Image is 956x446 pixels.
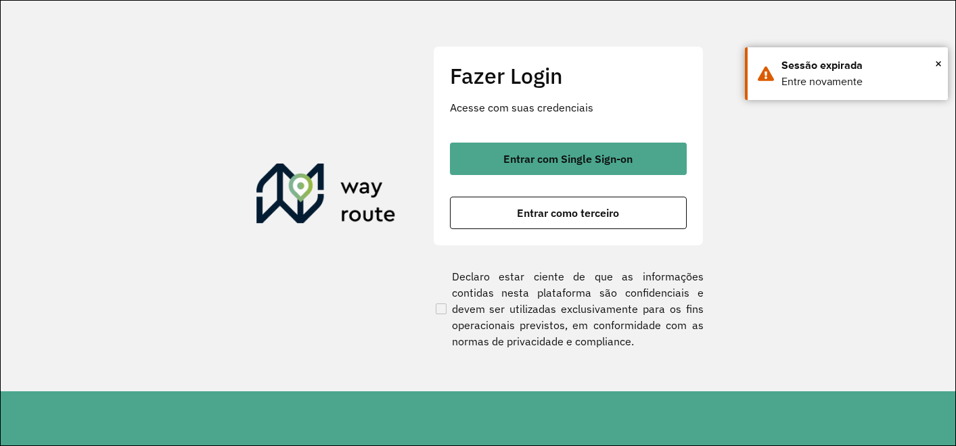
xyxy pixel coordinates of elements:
[781,57,938,74] div: Sessão expirada
[935,53,942,74] span: ×
[503,153,633,164] span: Entrar com Single Sign-on
[450,197,687,229] button: button
[781,74,938,90] div: Entre novamente
[450,143,687,175] button: button
[517,207,619,218] span: Entrar como terceiro
[256,164,396,228] img: Roteirizador AmbevTech
[450,63,687,89] h2: Fazer Login
[433,268,704,349] label: Declaro estar ciente de que as informações contidas nesta plataforma são confidenciais e devem se...
[450,99,687,116] p: Acesse com suas credenciais
[935,53,942,74] button: Close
